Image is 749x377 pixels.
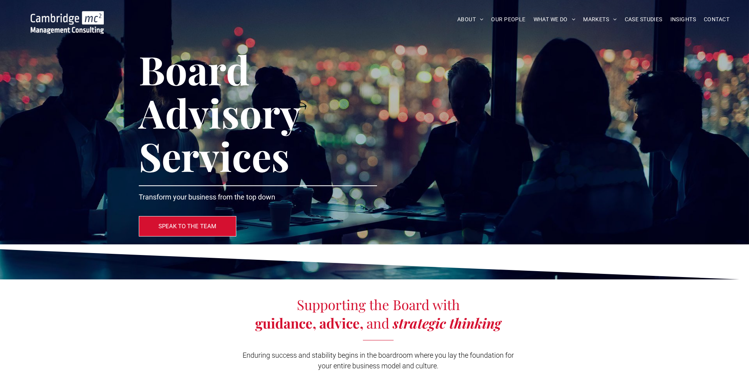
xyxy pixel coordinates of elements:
span: guidance, advice, [255,314,363,332]
span: Supporting the Board with [297,295,460,314]
a: OUR PEOPLE [487,13,529,26]
img: Go to Homepage [31,11,104,34]
a: CASE STUDIES [621,13,666,26]
span: Enduring success and stability begins in the boardroom where you lay the foundation for your enti... [243,351,514,370]
span: Board Advisory Services [139,43,300,182]
a: CONTACT [700,13,733,26]
span: and [366,314,389,332]
a: Your Business Transformed | Cambridge Management Consulting [31,12,104,20]
span: strategic thinking [393,314,501,332]
a: WHAT WE DO [530,13,580,26]
a: INSIGHTS [666,13,700,26]
span: SPEAK TO THE TEAM [158,216,216,236]
a: ABOUT [453,13,488,26]
a: MARKETS [579,13,620,26]
a: SPEAK TO THE TEAM [139,216,236,237]
span: Transform your business from the top down [139,193,275,201]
